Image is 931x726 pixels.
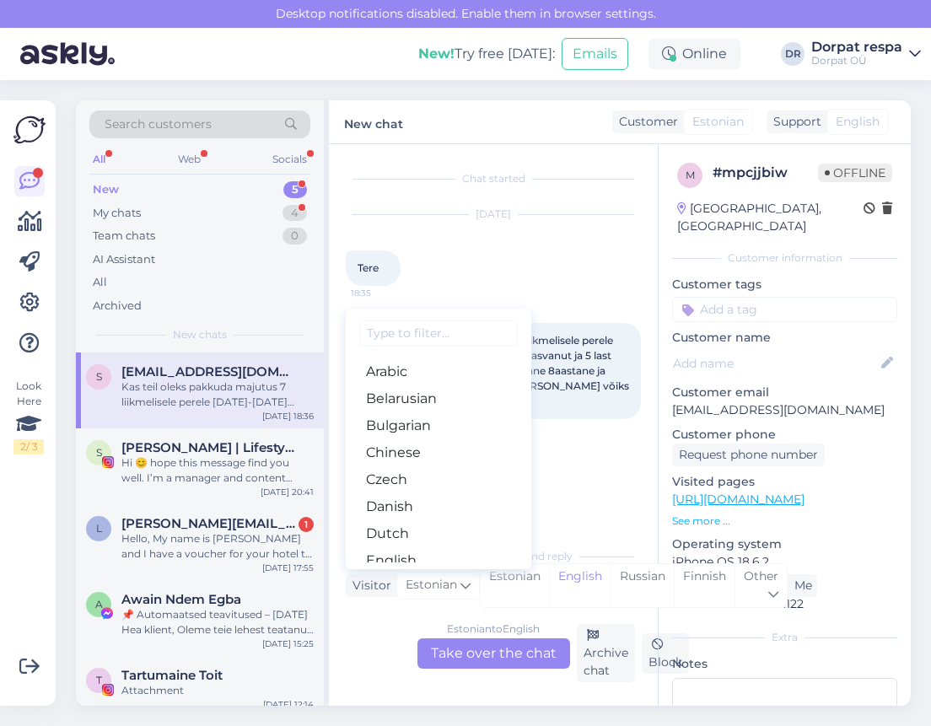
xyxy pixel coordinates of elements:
[672,250,897,266] div: Customer information
[269,148,310,170] div: Socials
[121,379,314,410] div: Kas teil oleks pakkuda majutus 7 liikmelisele perele [DATE]-[DATE] ,meid on kaks täiskasvanut ja ...
[767,113,821,131] div: Support
[673,354,878,373] input: Add name
[358,261,379,274] span: Tere
[346,358,531,385] a: Arabic
[13,114,46,146] img: Askly Logo
[781,42,805,66] div: DR
[263,698,314,711] div: [DATE] 12:14
[346,171,641,186] div: Chat started
[672,297,897,322] input: Add a tag
[13,379,44,454] div: Look Here
[105,116,212,133] span: Search customers
[175,148,204,170] div: Web
[672,655,897,673] p: Notes
[283,228,307,245] div: 0
[836,113,880,131] span: English
[121,592,241,607] span: Awain Ndem Egba
[89,148,109,170] div: All
[612,113,678,131] div: Customer
[417,638,570,669] div: Take over the chat
[481,564,549,607] div: Estonian
[173,327,227,342] span: New chats
[692,113,744,131] span: Estonian
[121,683,314,698] div: Attachment
[344,110,403,133] label: New chat
[351,287,414,299] span: 18:35
[93,274,107,291] div: All
[346,577,391,594] div: Visitor
[686,169,695,181] span: m
[672,630,897,645] div: Extra
[562,38,628,70] button: Emails
[672,492,805,507] a: [URL][DOMAIN_NAME]
[96,446,102,459] span: S
[788,577,812,594] div: Me
[672,401,897,419] p: [EMAIL_ADDRESS][DOMAIN_NAME]
[93,181,119,198] div: New
[672,514,897,529] p: See more ...
[121,531,314,562] div: Hello, My name is [PERSON_NAME] and I have a voucher for your hotel to be staying from [DATE] to ...
[121,455,314,486] div: Hi 😊 hope this message find you well. I’m a manager and content producer for social media and I w...
[672,329,897,347] p: Customer name
[672,426,897,444] p: Customer phone
[677,200,864,235] div: [GEOGRAPHIC_DATA], [GEOGRAPHIC_DATA]
[648,39,740,69] div: Online
[299,517,314,532] div: 1
[96,674,102,686] span: T
[713,163,818,183] div: # mpcjjbiw
[359,320,518,347] input: Type to filter...
[93,228,155,245] div: Team chats
[261,486,314,498] div: [DATE] 20:41
[418,46,455,62] b: New!
[346,207,641,222] div: [DATE]
[346,520,531,547] a: Dutch
[96,370,102,383] span: s
[93,205,141,222] div: My chats
[96,522,102,535] span: l
[674,564,735,607] div: Finnish
[121,668,223,683] span: Tartumaine Toit
[346,439,531,466] a: Chinese
[121,364,297,379] span: shadoe84@gmail.com
[283,205,307,222] div: 4
[346,385,531,412] a: Belarusian
[262,637,314,650] div: [DATE] 15:25
[577,624,635,682] div: Archive chat
[121,440,297,455] span: SARAH PINTO | Lifestyle & Travel
[121,516,297,531] span: lourenco.m.catarina@gmail.com
[672,473,897,491] p: Visited pages
[13,439,44,454] div: 2 / 3
[672,384,897,401] p: Customer email
[93,298,142,315] div: Archived
[549,564,611,607] div: English
[406,576,457,594] span: Estonian
[283,181,307,198] div: 5
[346,493,531,520] a: Danish
[262,562,314,574] div: [DATE] 17:55
[346,466,531,493] a: Czech
[811,40,921,67] a: Dorpat respaDorpat OÜ
[121,607,314,637] div: 📌 Automaatsed teavitused – [DATE] Hea klient, Oleme teie lehest teatanud ja võime teie konto ajut...
[672,444,825,466] div: Request phone number
[744,568,778,583] span: Other
[672,276,897,293] p: Customer tags
[611,564,674,607] div: Russian
[672,535,897,553] p: Operating system
[811,54,902,67] div: Dorpat OÜ
[672,553,897,571] p: iPhone OS 18.6.2
[447,621,540,637] div: Estonian to English
[418,44,555,64] div: Try free [DATE]:
[346,547,531,574] a: English
[93,251,155,268] div: AI Assistant
[346,412,531,439] a: Bulgarian
[818,164,892,182] span: Offline
[642,633,689,674] div: Block
[811,40,902,54] div: Dorpat respa
[262,410,314,422] div: [DATE] 18:36
[95,598,103,610] span: A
